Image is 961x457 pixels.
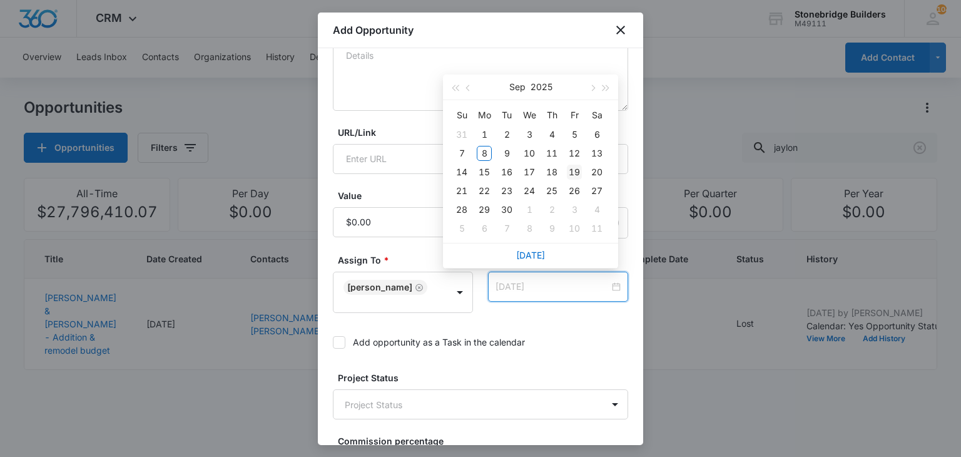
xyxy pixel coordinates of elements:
[473,219,496,238] td: 2025-10-06
[454,202,469,217] div: 28
[473,144,496,163] td: 2025-09-08
[473,163,496,182] td: 2025-09-15
[518,105,541,125] th: We
[586,219,608,238] td: 2025-10-11
[522,202,537,217] div: 1
[496,125,518,144] td: 2025-09-02
[544,202,559,217] div: 2
[450,182,473,200] td: 2025-09-21
[333,207,473,237] input: Value
[496,219,518,238] td: 2025-10-07
[567,221,582,236] div: 10
[541,200,563,219] td: 2025-10-02
[499,221,514,236] div: 7
[586,163,608,182] td: 2025-09-20
[509,74,526,100] button: Sep
[496,105,518,125] th: Tu
[412,283,424,292] div: Remove Mike Anderson
[563,163,586,182] td: 2025-09-19
[477,146,492,161] div: 8
[522,221,537,236] div: 8
[541,163,563,182] td: 2025-09-18
[477,127,492,142] div: 1
[518,144,541,163] td: 2025-09-10
[353,336,525,349] div: Add opportunity as a Task in the calendar
[499,165,514,180] div: 16
[454,221,469,236] div: 5
[450,125,473,144] td: 2025-08-31
[333,23,414,38] h1: Add Opportunity
[544,221,559,236] div: 9
[518,182,541,200] td: 2025-09-24
[518,163,541,182] td: 2025-09-17
[567,183,582,198] div: 26
[496,182,518,200] td: 2025-09-23
[586,182,608,200] td: 2025-09-27
[544,146,559,161] div: 11
[473,200,496,219] td: 2025-09-29
[518,219,541,238] td: 2025-10-08
[473,105,496,125] th: Mo
[586,125,608,144] td: 2025-09-06
[563,144,586,163] td: 2025-09-12
[499,202,514,217] div: 30
[567,202,582,217] div: 3
[522,127,537,142] div: 3
[541,182,563,200] td: 2025-09-25
[544,183,559,198] div: 25
[454,127,469,142] div: 31
[518,200,541,219] td: 2025-10-01
[450,219,473,238] td: 2025-10-05
[499,127,514,142] div: 2
[541,105,563,125] th: Th
[333,144,628,174] input: Enter URL
[563,200,586,219] td: 2025-10-03
[338,434,478,448] label: Commission percentage
[454,146,469,161] div: 7
[563,105,586,125] th: Fr
[477,221,492,236] div: 6
[567,165,582,180] div: 19
[567,146,582,161] div: 12
[589,127,604,142] div: 6
[541,219,563,238] td: 2025-10-09
[496,144,518,163] td: 2025-09-09
[586,105,608,125] th: Sa
[338,371,633,384] label: Project Status
[499,146,514,161] div: 9
[454,165,469,180] div: 14
[563,125,586,144] td: 2025-09-05
[544,165,559,180] div: 18
[496,163,518,182] td: 2025-09-16
[450,163,473,182] td: 2025-09-14
[589,202,604,217] div: 4
[567,127,582,142] div: 5
[496,200,518,219] td: 2025-09-30
[347,283,412,292] div: [PERSON_NAME]
[338,126,633,139] label: URL/Link
[477,165,492,180] div: 15
[531,74,552,100] button: 2025
[450,200,473,219] td: 2025-09-28
[563,219,586,238] td: 2025-10-10
[613,23,628,38] button: close
[586,200,608,219] td: 2025-10-04
[541,144,563,163] td: 2025-09-11
[563,182,586,200] td: 2025-09-26
[522,183,537,198] div: 24
[544,127,559,142] div: 4
[338,254,478,267] label: Assign To
[518,125,541,144] td: 2025-09-03
[589,221,604,236] div: 11
[522,165,537,180] div: 17
[473,125,496,144] td: 2025-09-01
[522,146,537,161] div: 10
[589,183,604,198] div: 27
[499,183,514,198] div: 23
[473,182,496,200] td: 2025-09-22
[450,105,473,125] th: Su
[541,125,563,144] td: 2025-09-04
[589,146,604,161] div: 13
[450,144,473,163] td: 2025-09-07
[586,144,608,163] td: 2025-09-13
